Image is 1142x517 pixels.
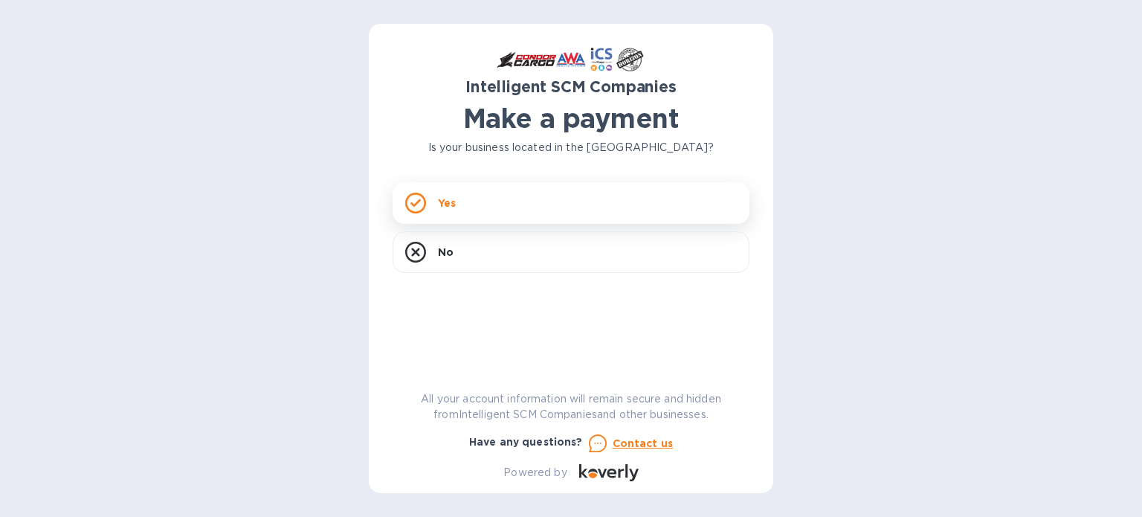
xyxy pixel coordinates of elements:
p: Is your business located in the [GEOGRAPHIC_DATA]? [393,140,749,155]
h1: Make a payment [393,103,749,134]
p: No [438,245,454,260]
b: Intelligent SCM Companies [465,77,677,96]
u: Contact us [613,437,674,449]
p: All your account information will remain secure and hidden from Intelligent SCM Companies and oth... [393,391,749,423]
p: Powered by [503,465,567,481]
b: Have any questions? [469,436,583,448]
p: Yes [438,196,456,211]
